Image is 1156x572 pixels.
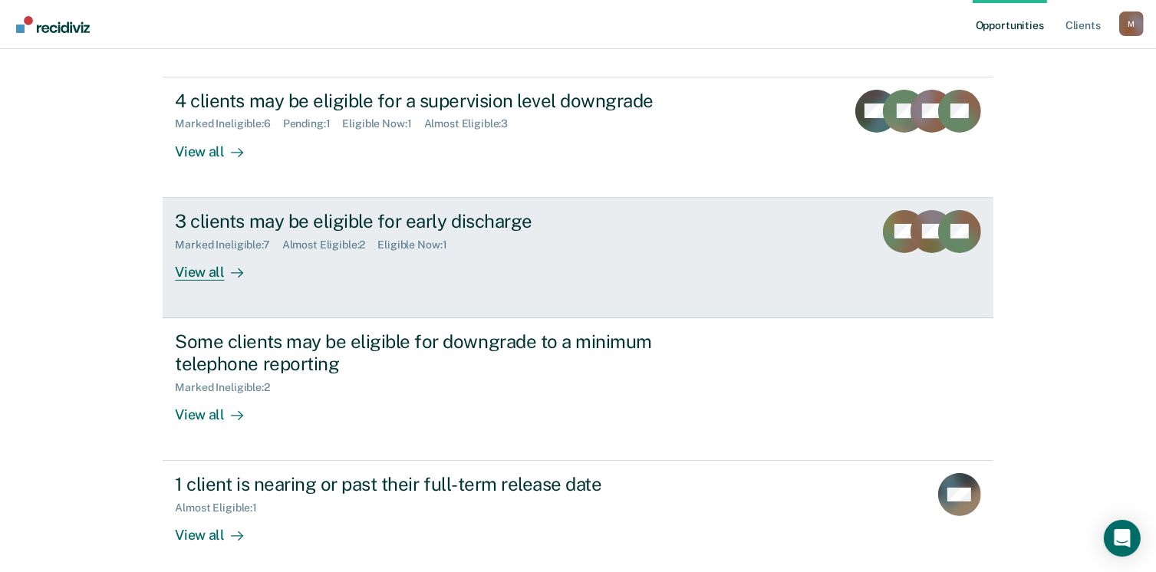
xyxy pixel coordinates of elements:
[175,330,713,375] div: Some clients may be eligible for downgrade to a minimum telephone reporting
[1104,520,1141,557] div: Open Intercom Messenger
[424,117,521,130] div: Almost Eligible : 3
[1119,12,1144,36] button: Profile dropdown button
[175,210,713,232] div: 3 clients may be eligible for early discharge
[282,238,378,251] div: Almost Eligible : 2
[175,251,261,281] div: View all
[175,130,261,160] div: View all
[16,16,90,33] img: Recidiviz
[175,117,282,130] div: Marked Ineligible : 6
[343,117,424,130] div: Eligible Now : 1
[175,90,713,112] div: 4 clients may be eligible for a supervision level downgrade
[175,514,261,544] div: View all
[175,473,713,495] div: 1 client is nearing or past their full-term release date
[175,238,282,251] div: Marked Ineligible : 7
[163,198,993,318] a: 3 clients may be eligible for early dischargeMarked Ineligible:7Almost Eligible:2Eligible Now:1Vi...
[163,318,993,461] a: Some clients may be eligible for downgrade to a minimum telephone reportingMarked Ineligible:2Vie...
[283,117,343,130] div: Pending : 1
[163,77,993,198] a: 4 clients may be eligible for a supervision level downgradeMarked Ineligible:6Pending:1Eligible N...
[1119,12,1144,36] div: M
[175,381,282,394] div: Marked Ineligible : 2
[175,501,269,514] div: Almost Eligible : 1
[175,393,261,423] div: View all
[377,238,459,251] div: Eligible Now : 1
